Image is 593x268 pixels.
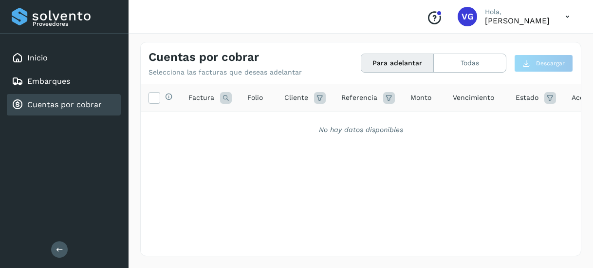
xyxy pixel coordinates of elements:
span: Descargar [536,59,565,68]
div: No hay datos disponibles [153,125,568,135]
span: Estado [516,93,538,103]
h4: Cuentas por cobrar [148,50,259,64]
p: VIRIDIANA GONZALEZ MENDOZA [485,16,550,25]
span: Vencimiento [453,93,494,103]
div: Embarques [7,71,121,92]
a: Embarques [27,77,70,86]
span: Folio [247,93,263,103]
p: Selecciona las facturas que deseas adelantar [148,68,302,77]
span: Referencia [341,93,377,103]
a: Cuentas por cobrar [27,100,102,109]
span: Factura [188,93,214,103]
p: Hola, [485,8,550,16]
a: Inicio [27,53,48,62]
span: Monto [410,93,431,103]
p: Proveedores [33,20,117,27]
div: Cuentas por cobrar [7,94,121,115]
div: Inicio [7,47,121,69]
span: Cliente [284,93,308,103]
button: Todas [434,54,506,72]
button: Descargar [514,55,573,72]
button: Para adelantar [361,54,434,72]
